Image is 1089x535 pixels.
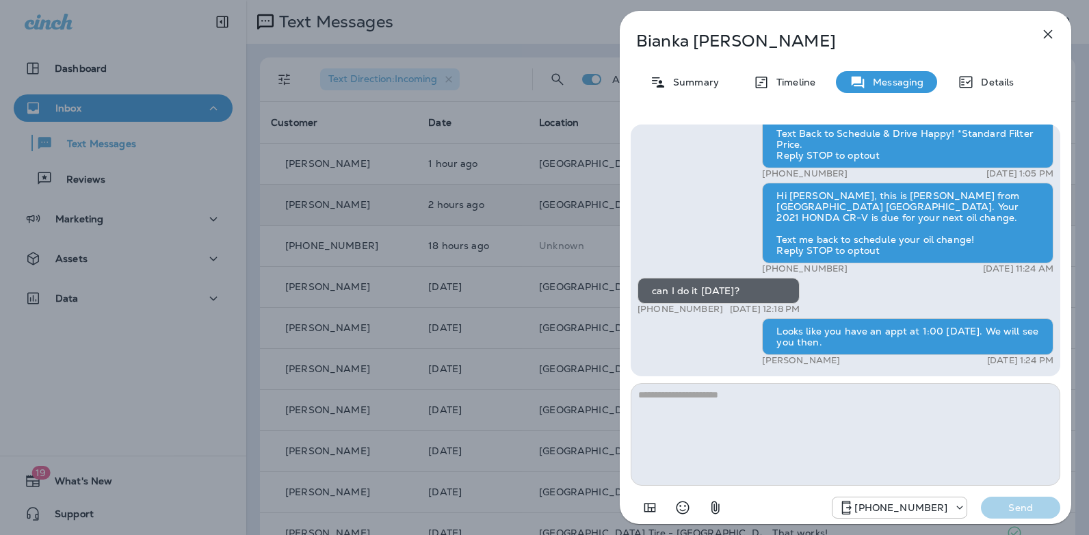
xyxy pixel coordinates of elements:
[762,168,848,179] p: [PHONE_NUMBER]
[666,77,719,88] p: Summary
[770,77,815,88] p: Timeline
[986,168,1053,179] p: [DATE] 1:05 PM
[638,304,723,315] p: [PHONE_NUMBER]
[974,77,1014,88] p: Details
[854,502,947,513] p: [PHONE_NUMBER]
[987,355,1053,366] p: [DATE] 1:24 PM
[636,31,1010,51] p: Bianka [PERSON_NAME]
[866,77,923,88] p: Messaging
[832,499,967,516] div: +1 (984) 409-9300
[762,183,1053,263] div: Hi [PERSON_NAME], this is [PERSON_NAME] from [GEOGRAPHIC_DATA] [GEOGRAPHIC_DATA]. Your 2021 HONDA...
[636,494,664,521] button: Add in a premade template
[983,263,1053,274] p: [DATE] 11:24 AM
[669,494,696,521] button: Select an emoji
[762,318,1053,355] div: Looks like you have an appt at 1:00 [DATE]. We will see you then.
[762,355,840,366] p: [PERSON_NAME]
[730,304,800,315] p: [DATE] 12:18 PM
[762,263,848,274] p: [PHONE_NUMBER]
[638,278,800,304] div: can I do it [DATE]?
